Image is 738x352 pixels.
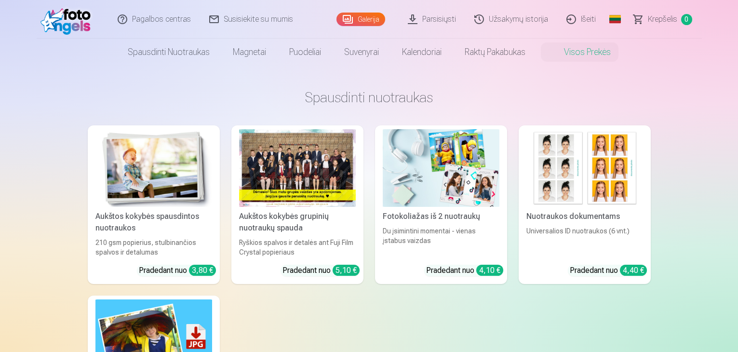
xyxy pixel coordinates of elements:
div: Ryškios spalvos ir detalės ant Fuji Film Crystal popieriaus [235,238,360,257]
div: Aukštos kokybės grupinių nuotraukų spauda [235,211,360,234]
a: Suvenyrai [333,39,390,66]
a: Galerija [336,13,385,26]
a: Magnetai [221,39,278,66]
a: Visos prekės [537,39,622,66]
span: Krepšelis [648,14,677,25]
div: 5,10 € [333,265,360,276]
div: 4,40 € [620,265,647,276]
div: 210 gsm popierius, stulbinančios spalvos ir detalumas [92,238,216,257]
img: Aukštos kokybės spausdintos nuotraukos [95,129,212,207]
div: Pradedant nuo [139,265,216,276]
div: 3,80 € [189,265,216,276]
img: /fa2 [40,4,96,35]
a: Raktų pakabukas [453,39,537,66]
a: Puodeliai [278,39,333,66]
a: Aukštos kokybės spausdintos nuotraukos Aukštos kokybės spausdintos nuotraukos210 gsm popierius, s... [88,125,220,284]
img: Nuotraukos dokumentams [526,129,643,207]
a: Fotokoliažas iš 2 nuotraukųFotokoliažas iš 2 nuotraukųDu įsimintini momentai - vienas įstabus vai... [375,125,507,284]
a: Aukštos kokybės grupinių nuotraukų spaudaRyškios spalvos ir detalės ant Fuji Film Crystal popieri... [231,125,363,284]
div: Pradedant nuo [570,265,647,276]
a: Kalendoriai [390,39,453,66]
div: Pradedant nuo [426,265,503,276]
div: Du įsimintini momentai - vienas įstabus vaizdas [379,226,503,257]
div: Aukštos kokybės spausdintos nuotraukos [92,211,216,234]
div: 4,10 € [476,265,503,276]
a: Spausdinti nuotraukas [116,39,221,66]
img: Fotokoliažas iš 2 nuotraukų [383,129,499,207]
div: Pradedant nuo [282,265,360,276]
div: Nuotraukos dokumentams [523,211,647,222]
a: Nuotraukos dokumentamsNuotraukos dokumentamsUniversalios ID nuotraukos (6 vnt.)Pradedant nuo 4,40 € [519,125,651,284]
h3: Spausdinti nuotraukas [95,89,643,106]
span: 0 [681,14,692,25]
div: Universalios ID nuotraukos (6 vnt.) [523,226,647,257]
div: Fotokoliažas iš 2 nuotraukų [379,211,503,222]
